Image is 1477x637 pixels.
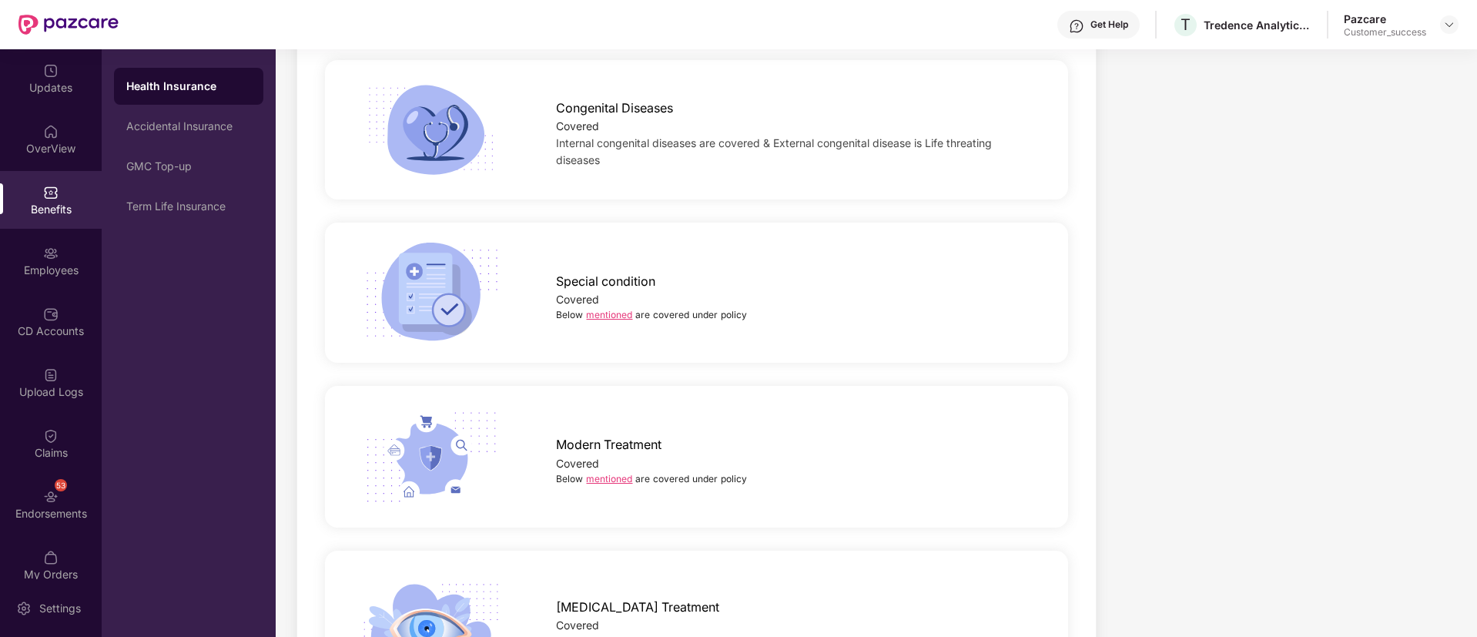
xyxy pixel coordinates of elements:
[692,473,718,484] span: under
[43,63,59,79] img: svg+xml;base64,PHN2ZyBpZD0iVXBkYXRlZCIgeG1sbnM9Imh0dHA6Ly93d3cudzMub3JnLzIwMDAvc3ZnIiB3aWR0aD0iMj...
[126,200,251,213] div: Term Life Insurance
[556,473,583,484] span: Below
[43,489,59,505] img: svg+xml;base64,PHN2ZyBpZD0iRW5kb3JzZW1lbnRzIiB4bWxucz0iaHR0cDovL3d3dy53My5vcmcvMjAwMC9zdmciIHdpZH...
[43,550,59,565] img: svg+xml;base64,PHN2ZyBpZD0iTXlfT3JkZXJzIiBkYXRhLW5hbWU9Ik15IE9yZGVycyIgeG1sbnM9Imh0dHA6Ly93d3cudz...
[556,118,1035,135] div: Covered
[556,435,661,454] span: Modern Treatment
[556,272,655,291] span: Special condition
[556,99,673,118] span: Congenital Diseases
[586,309,632,320] a: mentioned
[635,473,650,484] span: are
[126,79,251,94] div: Health Insurance
[43,185,59,200] img: svg+xml;base64,PHN2ZyBpZD0iQmVuZWZpdHMiIHhtbG5zPSJodHRwOi8vd3d3LnczLm9yZy8yMDAwL3N2ZyIgd2lkdGg9Ij...
[1181,15,1191,34] span: T
[55,479,67,491] div: 53
[653,473,689,484] span: covered
[653,309,689,320] span: covered
[692,309,718,320] span: under
[635,309,650,320] span: are
[358,242,504,344] img: icon
[1090,18,1128,31] div: Get Help
[556,598,719,617] span: [MEDICAL_DATA] Treatment
[16,601,32,616] img: svg+xml;base64,PHN2ZyBpZD0iU2V0dGluZy0yMHgyMCIgeG1sbnM9Imh0dHA6Ly93d3cudzMub3JnLzIwMDAvc3ZnIiB3aW...
[43,246,59,261] img: svg+xml;base64,PHN2ZyBpZD0iRW1wbG95ZWVzIiB4bWxucz0iaHR0cDovL3d3dy53My5vcmcvMjAwMC9zdmciIHdpZHRoPS...
[1344,26,1426,39] div: Customer_success
[556,617,1035,634] div: Covered
[721,309,747,320] span: policy
[556,136,992,166] span: Internal congenital diseases are covered & External congenital disease is Life threating diseases
[43,124,59,139] img: svg+xml;base64,PHN2ZyBpZD0iSG9tZSIgeG1sbnM9Imh0dHA6Ly93d3cudzMub3JnLzIwMDAvc3ZnIiB3aWR0aD0iMjAiIG...
[556,455,1035,472] div: Covered
[358,405,504,508] img: icon
[126,120,251,132] div: Accidental Insurance
[126,160,251,173] div: GMC Top-up
[1204,18,1311,32] div: Tredence Analytics Solutions Private Limited
[1069,18,1084,34] img: svg+xml;base64,PHN2ZyBpZD0iSGVscC0zMngzMiIgeG1sbnM9Imh0dHA6Ly93d3cudzMub3JnLzIwMDAvc3ZnIiB3aWR0aD...
[43,307,59,322] img: svg+xml;base64,PHN2ZyBpZD0iQ0RfQWNjb3VudHMiIGRhdGEtbmFtZT0iQ0QgQWNjb3VudHMiIHhtbG5zPSJodHRwOi8vd3...
[43,367,59,383] img: svg+xml;base64,PHN2ZyBpZD0iVXBsb2FkX0xvZ3MiIGRhdGEtbmFtZT0iVXBsb2FkIExvZ3MiIHhtbG5zPSJodHRwOi8vd3...
[35,601,85,616] div: Settings
[721,473,747,484] span: policy
[1344,12,1426,26] div: Pazcare
[18,15,119,35] img: New Pazcare Logo
[1443,18,1455,31] img: svg+xml;base64,PHN2ZyBpZD0iRHJvcGRvd24tMzJ4MzIiIHhtbG5zPSJodHRwOi8vd3d3LnczLm9yZy8yMDAwL3N2ZyIgd2...
[556,291,1035,308] div: Covered
[586,473,632,484] a: mentioned
[358,79,504,181] img: icon
[556,309,583,320] span: Below
[43,428,59,444] img: svg+xml;base64,PHN2ZyBpZD0iQ2xhaW0iIHhtbG5zPSJodHRwOi8vd3d3LnczLm9yZy8yMDAwL3N2ZyIgd2lkdGg9IjIwIi...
